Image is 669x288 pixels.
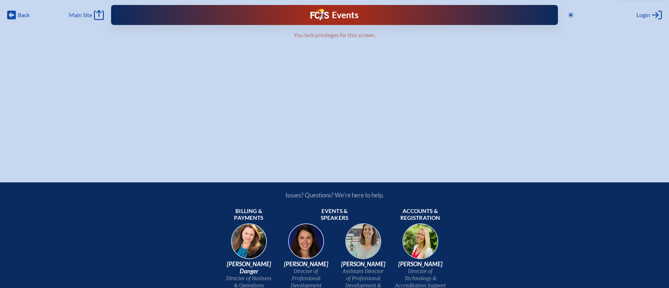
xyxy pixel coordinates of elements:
img: b1ee34a6-5a78-4519-85b2-7190c4823173 [398,221,443,267]
span: [PERSON_NAME] [395,261,446,268]
img: 94e3d245-ca72-49ea-9844-ae84f6d33c0f [283,221,329,267]
span: Accounts & registration [395,208,446,222]
p: Issues? Questions? We’re here to help. [209,191,460,199]
img: 9c64f3fb-7776-47f4-83d7-46a341952595 [226,221,272,267]
span: [PERSON_NAME] Danger [223,261,275,275]
span: [PERSON_NAME] [338,261,389,268]
span: Main Site [69,11,92,19]
img: Florida Council of Independent Schools [310,9,329,20]
span: Billing & payments [223,208,275,222]
h1: Events [332,11,359,20]
span: Login [636,11,650,19]
div: FCIS Events — Future ready [234,9,435,21]
a: FCIS LogoEvents [310,9,359,21]
span: Back [18,11,30,19]
p: You lack privileges for this screen. [146,31,523,39]
img: 545ba9c4-c691-43d5-86fb-b0a622cbeb82 [340,221,386,267]
span: [PERSON_NAME] [280,261,332,268]
span: Events & speakers [309,208,360,222]
a: Main Site [69,10,104,20]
